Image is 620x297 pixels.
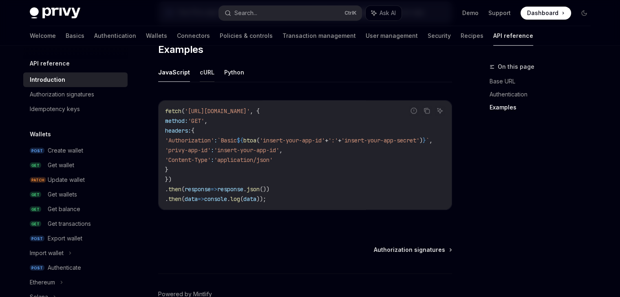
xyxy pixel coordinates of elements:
button: Python [224,63,244,82]
span: , [204,117,207,124]
a: Dashboard [521,7,571,20]
span: + [325,137,328,144]
div: Ethereum [30,277,55,287]
a: Support [488,9,511,17]
a: Base URL [490,75,597,88]
div: Get balance [48,204,80,214]
a: Examples [490,101,597,114]
a: Security [428,26,451,46]
span: 'Content-Type' [165,156,211,164]
span: btoa [243,137,256,144]
div: Get wallet [48,160,74,170]
span: ${ [237,137,243,144]
div: Introduction [30,75,65,85]
a: Authorization signatures [374,246,451,254]
span: , { [250,107,260,115]
div: Create wallet [48,146,83,155]
span: } [423,137,426,144]
a: Introduction [23,72,128,87]
button: Toggle dark mode [578,7,591,20]
span: )); [256,195,266,203]
button: Copy the contents from the code block [421,105,432,116]
span: json [247,186,260,193]
a: GETGet transactions [23,216,128,231]
div: Idempotency keys [30,104,80,114]
button: JavaScript [158,63,190,82]
span: Ask AI [380,9,396,17]
span: 'insert-your-app-id' [214,146,279,154]
span: }) [165,176,172,183]
a: Authentication [94,26,136,46]
span: ( [181,186,185,193]
div: Get wallets [48,190,77,199]
span: . [243,186,247,193]
span: ( [181,195,185,203]
a: Basics [66,26,84,46]
span: 'privy-app-id' [165,146,211,154]
span: headers: [165,127,191,134]
span: On this page [498,62,534,72]
span: => [198,195,204,203]
a: Welcome [30,26,56,46]
span: then [168,186,181,193]
div: Search... [234,8,257,18]
a: Transaction management [282,26,356,46]
span: ( [240,195,243,203]
span: 'GET' [188,117,204,124]
h5: API reference [30,59,70,68]
button: Ask AI [366,6,402,20]
span: `Basic [217,137,237,144]
a: Authorization signatures [23,87,128,102]
span: ()) [260,186,269,193]
span: : [214,137,217,144]
span: . [227,195,230,203]
a: Connectors [177,26,210,46]
a: POSTExport wallet [23,231,128,246]
button: cURL [200,63,214,82]
button: Ask AI [435,105,445,116]
a: Policies & controls [220,26,273,46]
span: Authorization signatures [374,246,445,254]
span: GET [30,162,41,168]
a: Wallets [146,26,167,46]
span: ( [181,107,185,115]
span: method: [165,117,188,124]
a: POSTAuthenticate [23,260,128,275]
span: } [165,166,168,173]
a: GETGet wallet [23,158,128,173]
span: GET [30,192,41,198]
div: Authorization signatures [30,90,94,99]
div: Authenticate [48,263,81,273]
span: POST [30,236,44,242]
span: ':' [328,137,338,144]
a: GETGet wallets [23,187,128,202]
a: POSTCreate wallet [23,143,128,158]
span: response [217,186,243,193]
a: Authentication [490,88,597,101]
span: response [185,186,211,193]
span: POST [30,265,44,271]
span: 'insert-your-app-id' [260,137,325,144]
span: { [191,127,194,134]
span: . [165,186,168,193]
span: 'insert-your-app-secret' [341,137,419,144]
span: fetch [165,107,181,115]
span: ` [426,137,429,144]
span: ( [256,137,260,144]
a: PATCHUpdate wallet [23,173,128,187]
span: data [185,195,198,203]
span: data [243,195,256,203]
button: Search...CtrlK [219,6,362,20]
span: 'Authorization' [165,137,214,144]
span: Examples [158,43,203,56]
span: GET [30,206,41,212]
span: => [211,186,217,193]
span: : [211,156,214,164]
span: : [211,146,214,154]
span: console [204,195,227,203]
span: , [429,137,432,144]
a: API reference [493,26,533,46]
span: ) [419,137,423,144]
a: Recipes [461,26,483,46]
span: POST [30,148,44,154]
